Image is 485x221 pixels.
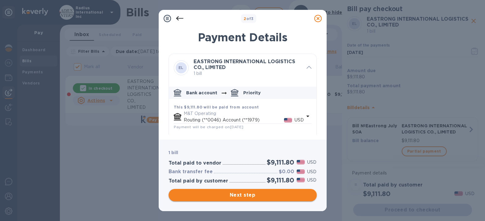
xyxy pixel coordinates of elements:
b: This $9,111.80 will be paid from account [174,105,259,109]
p: M&T Operating [184,110,304,117]
b: EL [178,65,184,70]
p: Routing (**0046) Account (**1979) [184,117,284,123]
b: 1 bill [169,150,178,155]
img: USD [284,118,292,122]
h1: Payment Details [169,31,317,44]
p: USD [307,169,316,175]
div: default-method [169,84,316,193]
h3: Total paid by customer [169,178,228,184]
span: 2 [244,16,246,21]
button: Next step [169,189,317,201]
p: Priority [243,90,261,96]
p: 1 bill [194,70,302,77]
h2: $9,111.80 [267,176,294,184]
p: USD [295,117,304,123]
h2: $9,111.80 [267,158,294,166]
b: EASTRONG INTERNATIONAL LOGISTICS CO., LIMITED [194,59,295,70]
b: of 3 [244,16,254,21]
p: Bank account [186,90,218,96]
p: USD [307,177,316,183]
span: Payment will be charged on [DATE] [174,125,244,129]
img: USD [297,178,305,182]
div: ELEASTRONG INTERNATIONAL LOGISTICS CO., LIMITED 1 bill [169,54,316,82]
h3: Total paid to vendor [169,160,221,166]
h3: Bank transfer fee [169,169,213,175]
h3: $0.00 [279,169,294,175]
span: Next step [174,191,312,199]
img: USD [297,170,305,174]
p: USD [307,159,316,166]
img: USD [297,160,305,164]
